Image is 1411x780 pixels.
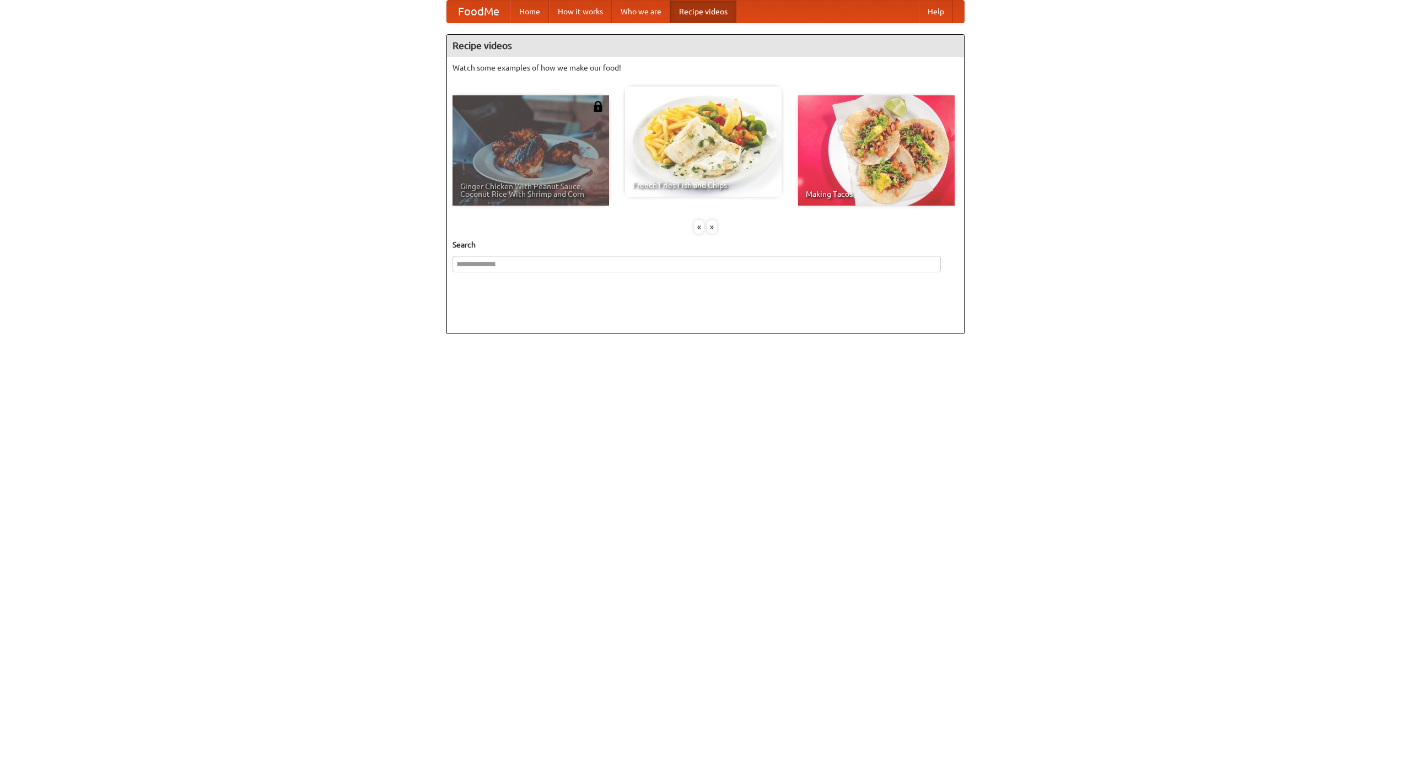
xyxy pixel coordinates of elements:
span: Making Tacos [806,190,947,198]
h4: Recipe videos [447,35,964,57]
a: Who we are [612,1,670,23]
img: 483408.png [593,101,604,112]
span: French Fries Fish and Chips [633,181,774,189]
div: » [707,220,717,234]
a: How it works [549,1,612,23]
a: French Fries Fish and Chips [625,87,782,197]
h5: Search [453,239,958,250]
a: Help [919,1,953,23]
p: Watch some examples of how we make our food! [453,62,958,73]
a: Home [510,1,549,23]
a: Making Tacos [798,95,955,206]
a: Recipe videos [670,1,736,23]
div: « [694,220,704,234]
a: FoodMe [447,1,510,23]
